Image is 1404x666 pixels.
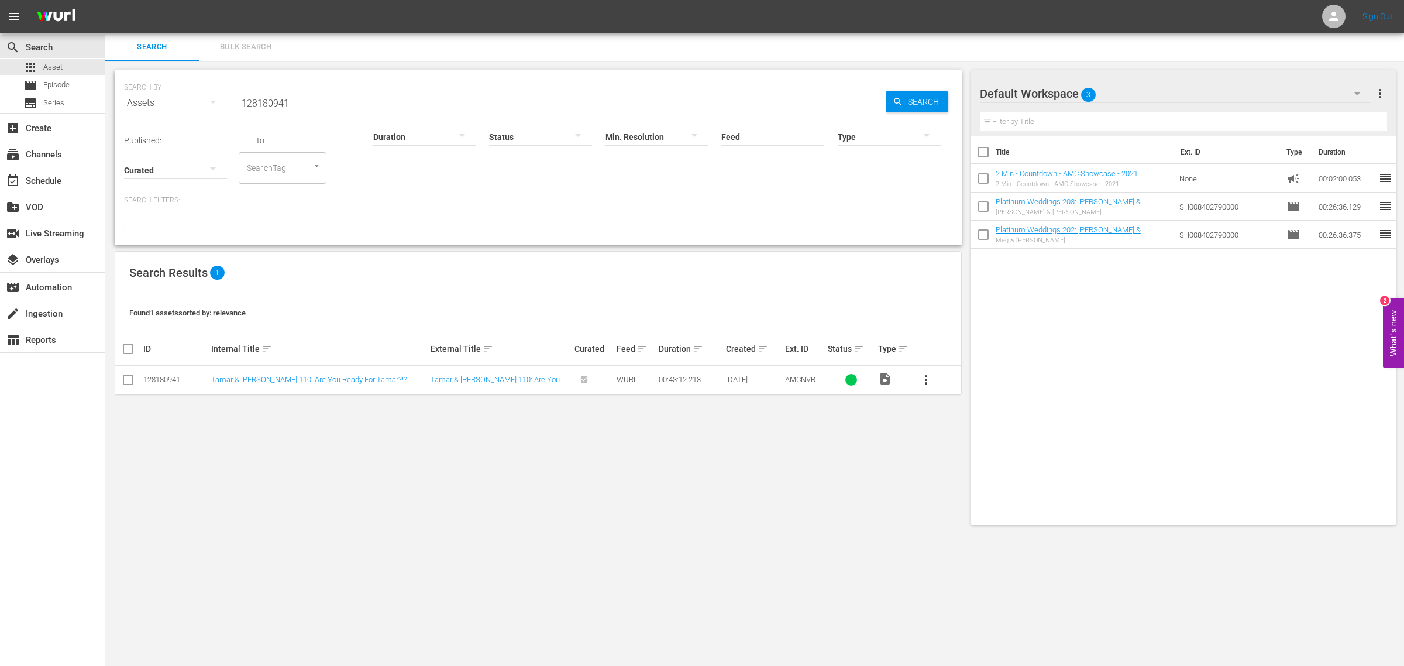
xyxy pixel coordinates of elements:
[996,169,1138,178] a: 2 Min - Countdown - AMC Showcase - 2021
[919,373,933,387] span: more_vert
[828,342,875,356] div: Status
[129,266,208,280] span: Search Results
[996,225,1145,243] a: Platinum Weddings 202: [PERSON_NAME] & [PERSON_NAME]
[1279,136,1312,169] th: Type
[43,61,63,73] span: Asset
[1373,80,1387,108] button: more_vert
[6,280,20,294] span: Automation
[124,87,227,119] div: Assets
[693,344,703,354] span: sort
[1175,164,1282,193] td: None
[659,342,723,356] div: Duration
[726,375,782,384] div: [DATE]
[23,78,37,92] span: movie
[617,342,655,356] div: Feed
[996,197,1145,215] a: Platinum Weddings 203: [PERSON_NAME] & [PERSON_NAME]
[129,308,246,317] span: Found 1 assets sorted by: relevance
[785,375,824,393] span: AMCNVR0000005578
[261,344,272,354] span: sort
[211,342,427,356] div: Internal Title
[6,147,20,162] span: Channels
[7,9,21,23] span: menu
[996,236,1170,244] div: Meg & [PERSON_NAME]
[6,253,20,267] span: Overlays
[1174,136,1280,169] th: Ext. ID
[6,333,20,347] span: Reports
[211,375,407,384] a: Tamar & [PERSON_NAME] 110: Are You Ready For Tamar?!?
[6,200,20,214] span: VOD
[1378,227,1392,241] span: reorder
[431,342,571,356] div: External Title
[1314,193,1378,221] td: 00:26:36.129
[1378,171,1392,185] span: reorder
[1378,199,1392,213] span: reorder
[898,344,909,354] span: sort
[785,344,824,353] div: Ext. ID
[617,375,642,393] span: WURL Feed
[996,208,1170,216] div: [PERSON_NAME] & [PERSON_NAME]
[483,344,493,354] span: sort
[112,40,192,54] span: Search
[28,3,84,30] img: ans4CAIJ8jUAAAAAAAAAAAAAAAAAAAAAAAAgQb4GAAAAAAAAAAAAAAAAAAAAAAAAJMjXAAAAAAAAAAAAAAAAAAAAAAAAgAT5G...
[431,375,565,393] a: Tamar & [PERSON_NAME] 110: Are You Ready For Tamar?!?
[6,174,20,188] span: Schedule
[1175,193,1282,221] td: SH008402790000
[980,77,1371,110] div: Default Workspace
[878,372,892,386] span: video_file
[854,344,864,354] span: sort
[1383,298,1404,368] button: Open Feedback Widget
[574,344,613,353] div: Curated
[257,136,264,145] span: to
[43,79,70,91] span: Episode
[1314,164,1378,193] td: 00:02:00.053
[1286,171,1300,186] span: Ad
[637,344,648,354] span: sort
[1081,83,1096,107] span: 3
[886,91,948,112] button: Search
[726,342,782,356] div: Created
[996,180,1138,188] div: 2 Min - Countdown - AMC Showcase - 2021
[1373,87,1387,101] span: more_vert
[23,60,37,74] span: Asset
[311,160,322,171] button: Open
[878,342,909,356] div: Type
[206,40,285,54] span: Bulk Search
[1362,12,1393,21] a: Sign Out
[758,344,768,354] span: sort
[124,136,161,145] span: Published:
[6,40,20,54] span: search
[143,375,208,384] div: 128180941
[6,226,20,241] span: Live Streaming
[1380,296,1389,305] div: 2
[912,366,940,394] button: more_vert
[996,136,1174,169] th: Title
[1314,221,1378,249] td: 00:26:36.375
[23,96,37,110] span: Series
[43,97,64,109] span: Series
[1286,200,1300,214] span: Episode
[6,121,20,135] span: Create
[1175,221,1282,249] td: SH008402790000
[124,195,952,205] p: Search Filters:
[210,266,225,280] span: 1
[6,307,20,321] span: Ingestion
[659,375,723,384] div: 00:43:12.213
[143,344,208,353] div: ID
[1312,136,1382,169] th: Duration
[1286,228,1300,242] span: Episode
[903,91,948,112] span: Search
